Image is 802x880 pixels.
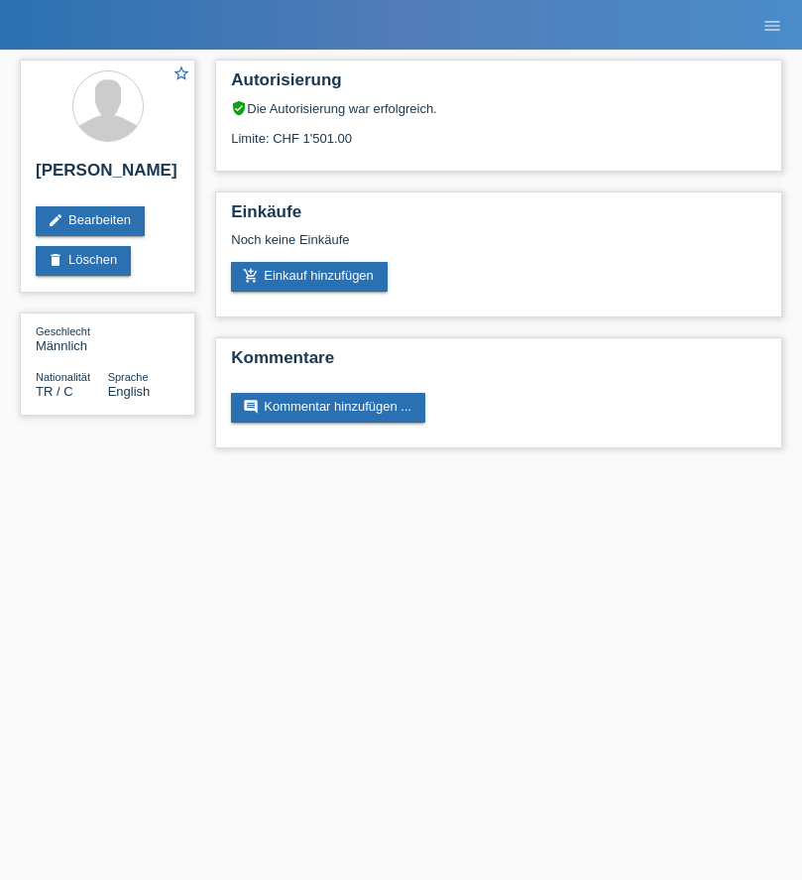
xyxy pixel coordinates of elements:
[172,64,190,82] i: star_border
[231,100,766,116] div: Die Autorisierung war erfolgreich.
[243,399,259,415] i: comment
[752,19,792,31] a: menu
[231,348,766,378] h2: Kommentare
[231,100,247,116] i: verified_user
[762,16,782,36] i: menu
[36,161,179,190] h2: [PERSON_NAME]
[48,252,63,268] i: delete
[231,116,766,146] div: Limite: CHF 1'501.00
[231,202,766,232] h2: Einkäufe
[36,325,90,337] span: Geschlecht
[243,268,259,284] i: add_shopping_cart
[108,384,151,399] span: English
[36,323,108,353] div: Männlich
[231,70,766,100] h2: Autorisierung
[172,64,190,85] a: star_border
[231,232,766,262] div: Noch keine Einkäufe
[36,371,90,383] span: Nationalität
[108,371,149,383] span: Sprache
[48,212,63,228] i: edit
[231,262,388,292] a: add_shopping_cartEinkauf hinzufügen
[36,384,73,399] span: Türkei / C / 27.04.2021
[36,206,145,236] a: editBearbeiten
[36,246,131,276] a: deleteLöschen
[231,393,425,423] a: commentKommentar hinzufügen ...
